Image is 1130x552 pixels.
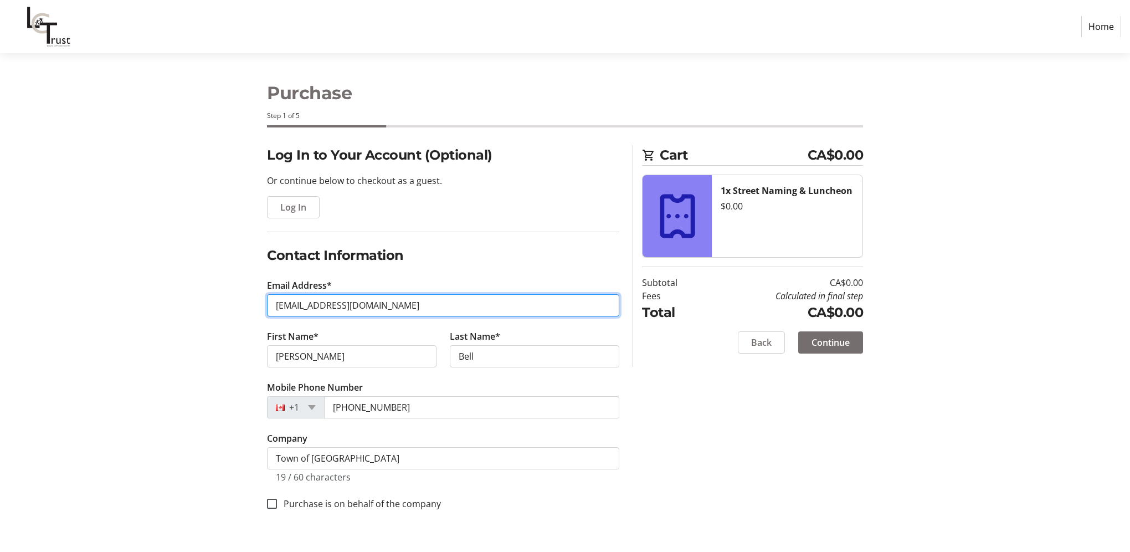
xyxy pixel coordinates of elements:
td: Calculated in final step [706,289,863,303]
h2: Contact Information [267,246,619,265]
div: Step 1 of 5 [267,111,863,121]
td: Total [642,303,706,323]
span: Back [751,336,772,349]
td: Subtotal [642,276,706,289]
tr-character-limit: 19 / 60 characters [276,471,351,483]
span: Cart [660,145,808,165]
h2: Log In to Your Account (Optional) [267,145,619,165]
label: Email Address* [267,279,332,292]
label: Company [267,432,307,445]
span: Continue [811,336,850,349]
input: (506) 234-5678 [324,396,619,418]
button: Continue [798,331,863,354]
label: Mobile Phone Number [267,381,363,394]
a: Home [1081,16,1121,37]
label: Last Name* [450,330,500,343]
td: Fees [642,289,706,303]
span: CA$0.00 [808,145,864,165]
button: Back [738,331,785,354]
label: First Name* [267,330,319,343]
button: Log In [267,196,320,218]
td: CA$0.00 [706,303,863,323]
label: Purchase is on behalf of the company [277,497,441,510]
strong: 1x Street Naming & Luncheon [721,185,852,197]
img: LCT's Logo [9,4,88,49]
p: Or continue below to checkout as a guest. [267,174,619,187]
span: Log In [280,201,306,214]
div: $0.00 [721,200,854,213]
td: CA$0.00 [706,276,863,289]
h1: Purchase [267,80,863,106]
